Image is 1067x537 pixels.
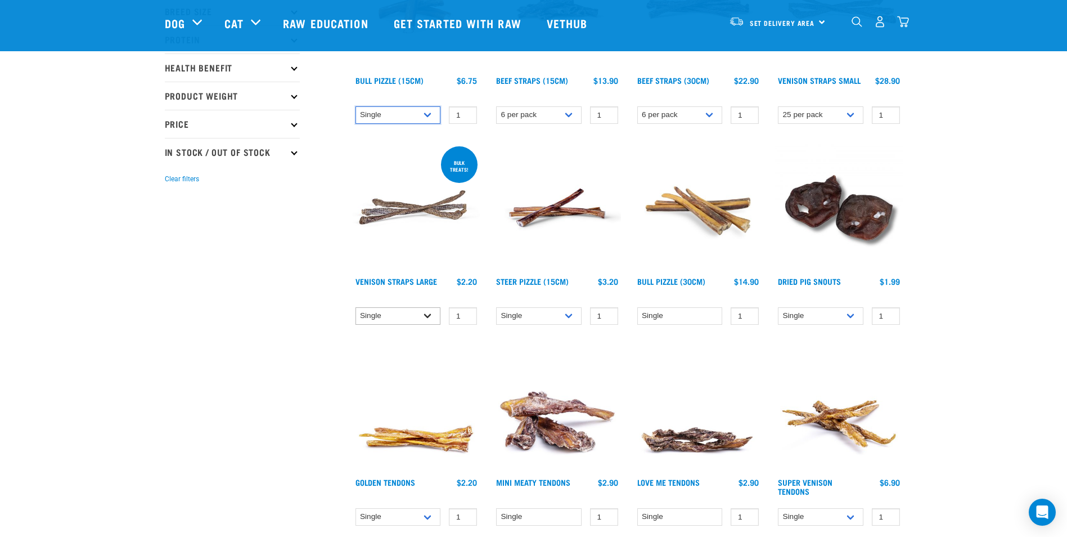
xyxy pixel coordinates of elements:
[734,76,759,85] div: $22.90
[449,106,477,124] input: 1
[872,508,900,526] input: 1
[165,53,300,82] p: Health Benefit
[165,82,300,110] p: Product Weight
[775,144,903,272] img: IMG 9990
[874,16,886,28] img: user.png
[590,106,618,124] input: 1
[441,154,478,178] div: BULK TREATS!
[872,106,900,124] input: 1
[778,480,832,493] a: Super Venison Tendons
[729,16,744,26] img: van-moving.png
[734,277,759,286] div: $14.90
[750,21,815,25] span: Set Delivery Area
[493,144,621,272] img: Raw Essentials Steer Pizzle 15cm
[739,478,759,487] div: $2.90
[852,16,862,27] img: home-icon-1@2x.png
[355,279,437,283] a: Venison Straps Large
[457,76,477,85] div: $6.75
[598,478,618,487] div: $2.90
[731,508,759,526] input: 1
[449,508,477,526] input: 1
[496,279,569,283] a: Steer Pizzle (15cm)
[637,480,700,484] a: Love Me Tendons
[731,307,759,325] input: 1
[872,307,900,325] input: 1
[449,307,477,325] input: 1
[165,110,300,138] p: Price
[165,174,199,184] button: Clear filters
[634,144,762,272] img: Bull Pizzle 30cm for Dogs
[382,1,535,46] a: Get started with Raw
[778,279,841,283] a: Dried Pig Snouts
[778,78,861,82] a: Venison Straps Small
[875,76,900,85] div: $28.90
[590,307,618,325] input: 1
[496,480,570,484] a: Mini Meaty Tendons
[593,76,618,85] div: $13.90
[457,277,477,286] div: $2.20
[165,15,185,32] a: Dog
[634,345,762,473] img: Pile Of Love Tendons For Pets
[880,277,900,286] div: $1.99
[897,16,909,28] img: home-icon@2x.png
[165,138,300,166] p: In Stock / Out Of Stock
[731,106,759,124] input: 1
[224,15,244,32] a: Cat
[775,345,903,473] img: 1286 Super Tendons 01
[353,345,480,473] img: 1293 Golden Tendons 01
[457,478,477,487] div: $2.20
[590,508,618,526] input: 1
[493,345,621,473] img: 1289 Mini Tendons 01
[496,78,568,82] a: Beef Straps (15cm)
[598,277,618,286] div: $3.20
[535,1,602,46] a: Vethub
[353,144,480,272] img: Stack of 3 Venison Straps Treats for Pets
[355,78,424,82] a: Bull Pizzle (15cm)
[272,1,382,46] a: Raw Education
[637,78,709,82] a: Beef Straps (30cm)
[880,478,900,487] div: $6.90
[355,480,415,484] a: Golden Tendons
[1029,499,1056,526] div: Open Intercom Messenger
[637,279,705,283] a: Bull Pizzle (30cm)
